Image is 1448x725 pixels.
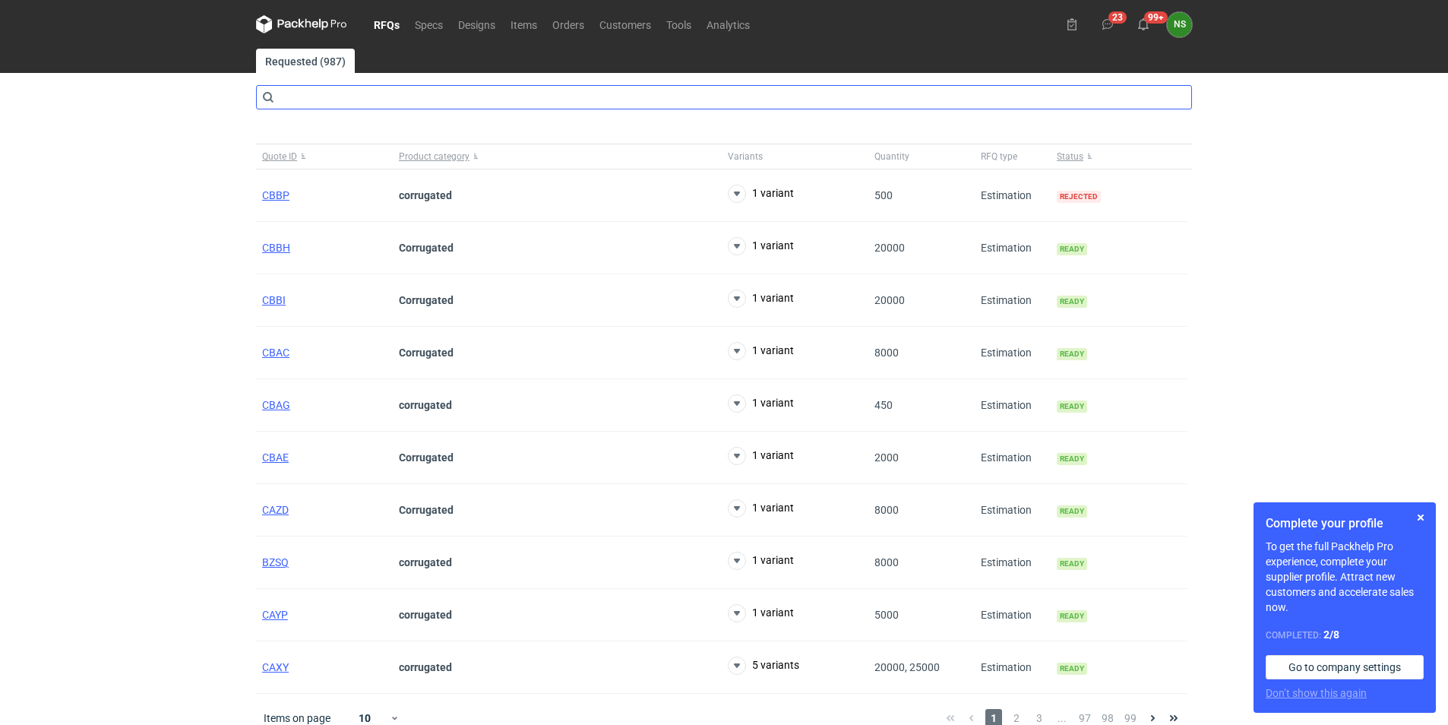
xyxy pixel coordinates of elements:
span: Variants [728,150,763,163]
strong: corrugated [399,609,452,621]
a: Go to company settings [1266,655,1424,679]
strong: corrugated [399,399,452,411]
a: RFQs [366,15,407,33]
span: 20000, 25000 [874,661,940,673]
button: 1 variant [728,604,794,622]
span: Ready [1057,348,1087,360]
button: 1 variant [728,447,794,465]
span: 2000 [874,451,899,464]
a: CBAE [262,451,289,464]
a: Analytics [699,15,757,33]
a: BZSQ [262,556,289,568]
span: Ready [1057,453,1087,465]
div: Estimation [975,274,1051,327]
a: Requested (987) [256,49,355,73]
div: Natalia Stępak [1167,12,1192,37]
a: CAXY [262,661,289,673]
button: 5 variants [728,657,799,675]
a: CBAC [262,347,289,359]
a: Items [503,15,545,33]
span: 20000 [874,294,905,306]
div: Estimation [975,484,1051,537]
div: Estimation [975,641,1051,694]
span: 450 [874,399,893,411]
span: Ready [1057,558,1087,570]
span: 5000 [874,609,899,621]
div: Estimation [975,589,1051,641]
a: CBBH [262,242,290,254]
a: CAYP [262,609,288,621]
button: Product category [393,144,722,169]
a: Specs [407,15,451,33]
button: 1 variant [728,237,794,255]
button: 1 variant [728,552,794,570]
svg: Packhelp Pro [256,15,347,33]
div: Completed: [1266,627,1424,643]
p: To get the full Packhelp Pro experience, complete your supplier profile. Attract new customers an... [1266,539,1424,615]
div: Estimation [975,432,1051,484]
span: Ready [1057,663,1087,675]
div: Estimation [975,537,1051,589]
button: 99+ [1131,12,1156,36]
span: Quote ID [262,150,297,163]
button: Skip for now [1412,508,1430,527]
a: CBBP [262,189,289,201]
strong: Corrugated [399,242,454,254]
button: NS [1167,12,1192,37]
strong: Corrugated [399,347,454,359]
span: 8000 [874,556,899,568]
span: 20000 [874,242,905,254]
a: CAZD [262,504,289,516]
span: Status [1057,150,1083,163]
button: 1 variant [728,342,794,360]
strong: corrugated [399,661,452,673]
button: 1 variant [728,394,794,413]
div: Estimation [975,327,1051,379]
a: Customers [592,15,659,33]
h1: Complete your profile [1266,514,1424,533]
strong: 2 / 8 [1323,628,1339,641]
strong: Corrugated [399,294,454,306]
a: Orders [545,15,592,33]
span: Ready [1057,296,1087,308]
span: Ready [1057,400,1087,413]
button: 1 variant [728,290,794,308]
a: CBAG [262,399,290,411]
span: 500 [874,189,893,201]
span: Product category [399,150,469,163]
a: Tools [659,15,699,33]
button: Status [1051,144,1187,169]
span: 8000 [874,347,899,359]
div: Estimation [975,379,1051,432]
span: RFQ type [981,150,1017,163]
button: Don’t show this again [1266,685,1367,701]
div: Estimation [975,222,1051,274]
span: Ready [1057,243,1087,255]
span: Quantity [874,150,909,163]
strong: Corrugated [399,451,454,464]
span: Ready [1057,505,1087,518]
div: Estimation [975,169,1051,222]
button: 1 variant [728,499,794,518]
button: 23 [1095,12,1120,36]
span: 8000 [874,504,899,516]
button: 1 variant [728,185,794,203]
strong: corrugated [399,189,452,201]
span: Ready [1057,610,1087,622]
strong: corrugated [399,556,452,568]
strong: Corrugated [399,504,454,516]
a: Designs [451,15,503,33]
button: Quote ID [256,144,393,169]
a: CBBI [262,294,286,306]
